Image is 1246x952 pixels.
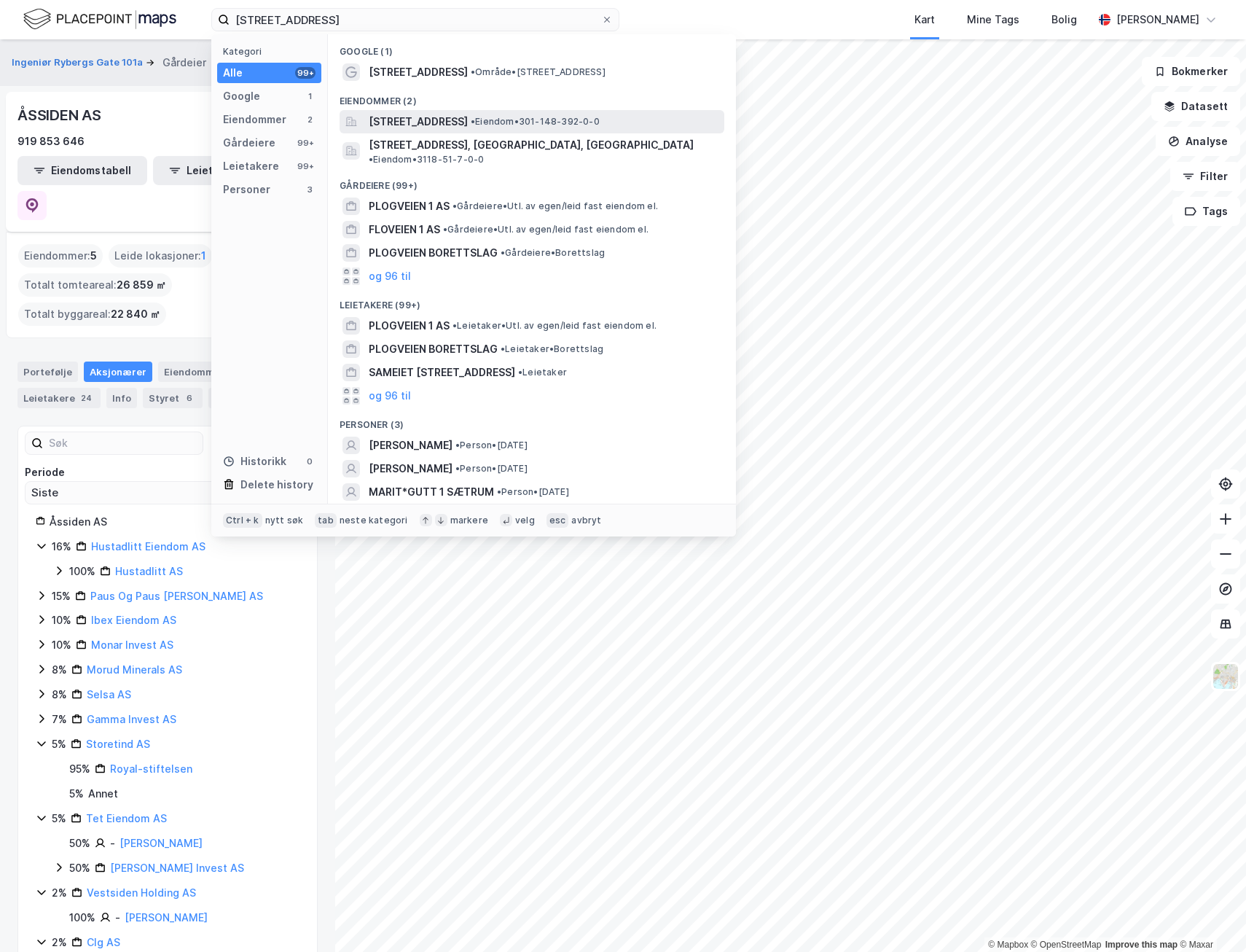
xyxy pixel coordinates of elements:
[52,661,67,679] div: 8%
[223,157,279,175] div: Leietakere
[17,388,101,408] div: Leietakere
[25,464,310,481] div: Periode
[208,388,308,408] div: Transaksjoner
[369,154,484,165] span: Eiendom • 3118-51-7-0-0
[340,515,408,526] div: neste kategori
[369,340,498,358] span: PLOGVEIEN BORETTSLAG
[87,688,131,701] a: Selsa AS
[110,862,244,874] a: [PERSON_NAME] Invest AS
[109,244,212,268] div: Leide lokasjoner :
[328,34,736,61] div: Google (1)
[117,276,166,294] span: 26 859 ㎡
[52,612,71,629] div: 10%
[230,9,601,31] input: Søk på adresse, matrikkel, gårdeiere, leietakere eller personer
[546,513,569,528] div: esc
[501,343,603,355] span: Leietaker • Borettslag
[17,133,85,150] div: 919 853 646
[91,540,205,553] a: Hustadlitt Eiendom AS
[26,482,310,504] input: ClearOpen
[52,934,67,951] div: 2%
[223,46,321,57] div: Kategori
[69,835,90,852] div: 50%
[369,63,468,81] span: [STREET_ADDRESS]
[52,736,66,753] div: 5%
[1170,162,1240,191] button: Filter
[497,486,569,498] span: Person • [DATE]
[1173,882,1246,952] iframe: Chat Widget
[369,437,452,454] span: [PERSON_NAME]
[967,11,1019,28] div: Mine Tags
[87,663,182,676] a: Morud Minerals AS
[1151,92,1240,121] button: Datasett
[369,460,452,477] span: [PERSON_NAME]
[23,7,176,32] img: logo.f888ab2527a4732fd821a326f86c7f29.svg
[1212,663,1239,690] img: Z
[443,224,649,235] span: Gårdeiere • Utl. av egen/leid fast eiendom el.
[86,812,167,824] a: Tet Eiendom AS
[115,565,183,577] a: Hustadlitt AS
[18,244,103,268] div: Eiendommer :
[153,156,283,185] button: Leietakertabell
[369,136,694,154] span: [STREET_ADDRESS], [GEOGRAPHIC_DATA], [GEOGRAPHIC_DATA]
[471,116,600,128] span: Eiendom • 301-148-392-0-0
[518,367,567,378] span: Leietaker
[91,639,173,651] a: Monar Invest AS
[328,407,736,434] div: Personer (3)
[518,367,522,378] span: •
[369,221,440,238] span: FLOVEIEN 1 AS
[17,104,104,127] div: ÅSSIDEN AS
[369,198,450,215] span: PLOGVEIEN 1 AS
[369,317,450,335] span: PLOGVEIEN 1 AS
[471,66,475,77] span: •
[78,391,95,405] div: 24
[52,711,67,728] div: 7%
[304,114,316,125] div: 2
[201,247,206,265] span: 1
[115,909,120,926] div: -
[328,84,736,110] div: Eiendommer (2)
[515,515,535,526] div: velg
[52,538,71,555] div: 16%
[369,113,468,130] span: [STREET_ADDRESS]
[1116,11,1199,28] div: [PERSON_NAME]
[223,513,262,528] div: Ctrl + k
[455,440,460,450] span: •
[223,134,275,152] div: Gårdeiere
[265,515,304,526] div: nytt søk
[52,636,71,654] div: 10%
[1105,940,1178,950] a: Improve this map
[52,884,67,902] div: 2%
[52,588,71,605] div: 15%
[295,160,316,172] div: 99+
[111,305,160,323] span: 22 840 ㎡
[471,66,606,78] span: Område • [STREET_ADDRESS]
[501,247,605,259] span: Gårdeiere • Borettslag
[88,785,118,803] div: Annet
[182,391,197,405] div: 6
[1172,197,1240,226] button: Tags
[369,244,498,262] span: PLOGVEIEN BORETTSLAG
[471,116,475,127] span: •
[69,563,95,580] div: 100%
[315,513,337,528] div: tab
[84,362,152,382] div: Aksjonærer
[304,456,316,467] div: 0
[328,168,736,195] div: Gårdeiere (99+)
[452,200,658,212] span: Gårdeiere • Utl. av egen/leid fast eiendom el.
[1031,940,1102,950] a: OpenStreetMap
[369,364,515,381] span: SAMEIET [STREET_ADDRESS]
[87,936,120,948] a: Clg AS
[50,513,299,531] div: Åssiden AS
[158,362,248,382] div: Eiendommer
[90,247,97,265] span: 5
[223,111,286,128] div: Eiendommer
[12,55,146,70] button: Ingeniør Rybergs Gate 101a
[369,268,411,285] button: og 96 til
[497,486,501,497] span: •
[369,387,411,405] button: og 96 til
[110,835,115,852] div: -
[69,785,84,803] div: 5 %
[369,154,373,165] span: •
[17,362,78,382] div: Portefølje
